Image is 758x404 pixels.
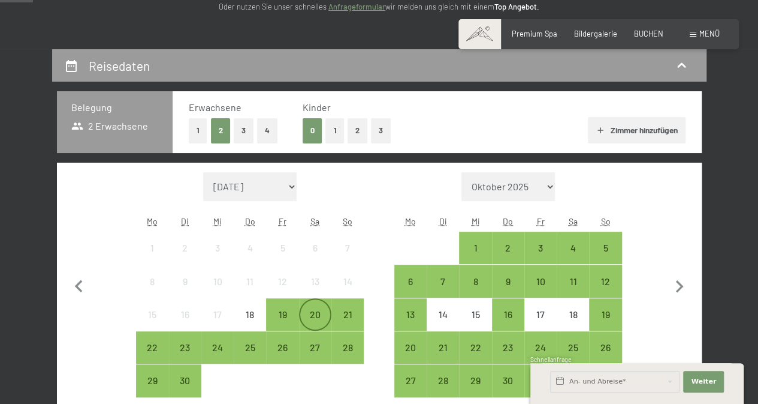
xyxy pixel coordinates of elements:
div: Anreise möglich [169,364,201,397]
div: Anreise möglich [557,232,589,264]
div: Mon Oct 20 2025 [394,331,427,364]
div: 26 [267,343,297,373]
abbr: Mittwoch [213,216,222,226]
div: Thu Oct 30 2025 [492,364,524,397]
div: Mon Sep 22 2025 [136,331,168,364]
div: Anreise möglich [136,364,168,397]
abbr: Donnerstag [245,216,255,226]
div: 25 [235,343,265,373]
div: Anreise nicht möglich [266,265,298,297]
div: Anreise nicht möglich [136,232,168,264]
div: Fri Sep 05 2025 [266,232,298,264]
div: Sat Sep 13 2025 [299,265,331,297]
button: 0 [303,118,322,143]
abbr: Freitag [537,216,545,226]
div: Sun Sep 14 2025 [331,265,364,297]
div: 12 [267,277,297,307]
div: Anreise möglich [136,331,168,364]
div: Anreise nicht möglich [136,265,168,297]
div: Sun Oct 12 2025 [589,265,621,297]
abbr: Dienstag [181,216,189,226]
div: 21 [333,310,363,340]
div: Anreise nicht möglich [169,265,201,297]
div: Wed Sep 03 2025 [201,232,234,264]
div: 15 [137,310,167,340]
a: Premium Spa [512,29,557,38]
div: Wed Sep 17 2025 [201,298,234,331]
a: Bildergalerie [574,29,617,38]
abbr: Donnerstag [503,216,513,226]
div: Tue Oct 14 2025 [427,298,459,331]
div: 7 [333,243,363,273]
div: 20 [300,310,330,340]
div: Fri Oct 03 2025 [524,232,557,264]
div: 22 [137,343,167,373]
div: Anreise möglich [492,265,524,297]
div: 8 [137,277,167,307]
div: Anreise möglich [524,364,557,397]
div: Anreise nicht möglich [299,265,331,297]
div: Mon Oct 13 2025 [394,298,427,331]
div: Anreise nicht möglich [169,232,201,264]
div: 3 [203,243,232,273]
div: 4 [235,243,265,273]
div: Mon Oct 27 2025 [394,364,427,397]
h2: Reisedaten [89,58,150,73]
div: Fri Sep 12 2025 [266,265,298,297]
div: 1 [460,243,490,273]
div: Sun Sep 21 2025 [331,298,364,331]
div: Anreise möglich [394,265,427,297]
div: Anreise möglich [427,331,459,364]
abbr: Dienstag [439,216,447,226]
div: 16 [170,310,200,340]
div: Fri Sep 19 2025 [266,298,298,331]
div: Tue Sep 23 2025 [169,331,201,364]
div: Anreise möglich [524,331,557,364]
div: Mon Sep 01 2025 [136,232,168,264]
div: Anreise nicht möglich [331,265,364,297]
strong: Top Angebot. [494,2,539,11]
div: Anreise nicht möglich [266,232,298,264]
div: Anreise möglich [589,331,621,364]
div: 16 [493,310,523,340]
div: 17 [203,310,232,340]
button: Nächster Monat [667,172,692,398]
div: Anreise möglich [266,298,298,331]
div: Mon Sep 29 2025 [136,364,168,397]
div: Anreise nicht möglich [299,232,331,264]
div: Wed Oct 08 2025 [459,265,491,297]
div: Anreise möglich [299,331,331,364]
div: Wed Sep 24 2025 [201,331,234,364]
div: Anreise nicht möglich [524,298,557,331]
button: Vorheriger Monat [67,172,92,398]
button: 3 [234,118,253,143]
abbr: Sonntag [343,216,352,226]
div: Anreise möglich [492,298,524,331]
button: 2 [348,118,367,143]
div: Mon Sep 15 2025 [136,298,168,331]
div: Anreise nicht möglich [557,298,589,331]
div: Fri Sep 26 2025 [266,331,298,364]
div: Anreise möglich [299,298,331,331]
div: Sun Oct 26 2025 [589,331,621,364]
abbr: Samstag [310,216,319,226]
abbr: Samstag [569,216,578,226]
div: 17 [526,310,555,340]
div: Anreise möglich [524,232,557,264]
div: 13 [395,310,425,340]
div: Thu Oct 16 2025 [492,298,524,331]
div: Tue Sep 09 2025 [169,265,201,297]
div: Anreise nicht möglich [201,298,234,331]
div: 14 [428,310,458,340]
div: Fri Oct 17 2025 [524,298,557,331]
div: Anreise möglich [266,331,298,364]
div: Anreise nicht möglich [427,298,459,331]
button: Zimmer hinzufügen [588,117,685,143]
div: 2 [170,243,200,273]
div: Anreise möglich [169,331,201,364]
button: 4 [257,118,277,143]
div: Anreise möglich [234,331,266,364]
button: 1 [325,118,344,143]
div: Anreise möglich [331,331,364,364]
